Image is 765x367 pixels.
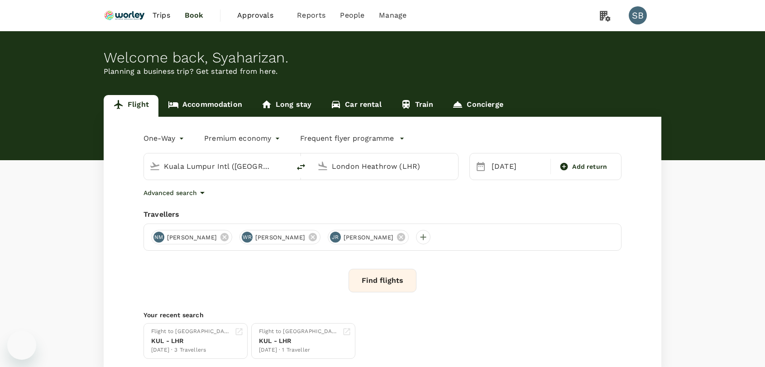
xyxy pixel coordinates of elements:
div: [DATE] · 3 Travellers [151,346,231,355]
div: One-Way [143,131,186,146]
a: Car rental [321,95,391,117]
span: Add return [572,162,607,172]
span: [PERSON_NAME] [162,233,222,242]
div: SB [629,6,647,24]
img: Ranhill Worley Sdn Bhd [104,5,145,25]
div: WR [242,232,253,243]
p: Advanced search [143,188,197,197]
span: Manage [379,10,406,21]
div: Welcome back , Syaharizan . [104,49,661,66]
span: [PERSON_NAME] [250,233,311,242]
div: Travellers [143,209,622,220]
button: Open [452,165,454,167]
a: Long stay [252,95,321,117]
button: Find flights [349,269,416,292]
div: JR [330,232,341,243]
input: Going to [332,159,439,173]
div: NM[PERSON_NAME] [151,230,232,244]
a: Flight [104,95,158,117]
a: Accommodation [158,95,252,117]
iframe: Button to launch messaging window [7,331,36,360]
div: Flight to [GEOGRAPHIC_DATA] [151,327,231,336]
a: Train [391,95,443,117]
div: KUL - LHR [151,336,231,346]
a: Concierge [443,95,512,117]
span: Approvals [237,10,282,21]
div: Flight to [GEOGRAPHIC_DATA] [259,327,339,336]
div: NM [153,232,164,243]
div: JR[PERSON_NAME] [328,230,409,244]
span: People [340,10,364,21]
div: WR[PERSON_NAME] [239,230,320,244]
button: Advanced search [143,187,208,198]
p: Planning a business trip? Get started from here. [104,66,661,77]
span: Reports [297,10,325,21]
input: Depart from [164,159,271,173]
span: Book [185,10,204,21]
button: Frequent flyer programme [300,133,405,144]
button: delete [290,156,312,178]
div: KUL - LHR [259,336,339,346]
p: Your recent search [143,310,622,319]
button: Open [284,165,286,167]
div: [DATE] [488,157,549,176]
p: Frequent flyer programme [300,133,394,144]
div: [DATE] · 1 Traveller [259,346,339,355]
div: Premium economy [204,131,282,146]
span: Trips [153,10,170,21]
span: [PERSON_NAME] [338,233,399,242]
